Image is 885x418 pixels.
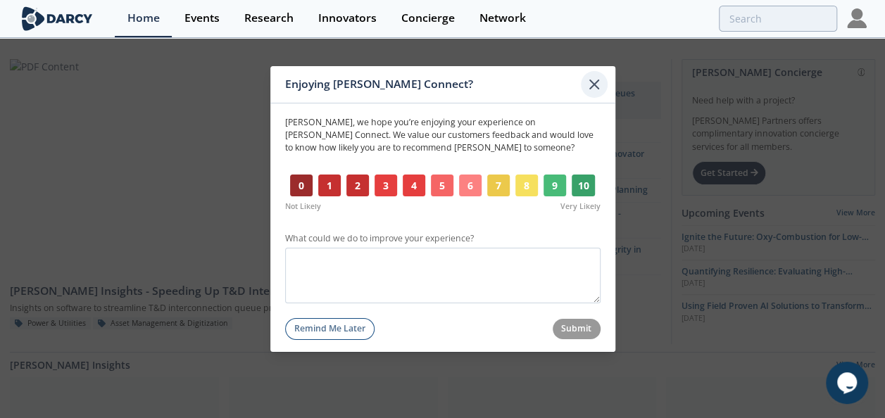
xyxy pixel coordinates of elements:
[244,13,294,24] div: Research
[719,6,837,32] input: Advanced Search
[285,71,582,98] div: Enjoying [PERSON_NAME] Connect?
[285,201,321,213] span: Not Likely
[572,175,596,197] button: 10
[127,13,160,24] div: Home
[346,175,370,197] button: 2
[487,175,510,197] button: 7
[560,201,601,213] span: Very Likely
[375,175,398,197] button: 3
[184,13,220,24] div: Events
[285,232,601,245] label: What could we do to improve your experience?
[544,175,567,197] button: 9
[401,13,455,24] div: Concierge
[431,175,454,197] button: 5
[285,115,601,154] p: [PERSON_NAME] , we hope you’re enjoying your experience on [PERSON_NAME] Connect. We value our cu...
[826,362,871,404] iframe: chat widget
[847,8,867,28] img: Profile
[553,319,601,339] button: Submit
[318,175,341,197] button: 1
[290,175,313,197] button: 0
[403,175,426,197] button: 4
[459,175,482,197] button: 6
[285,318,375,340] button: Remind Me Later
[19,6,96,31] img: logo-wide.svg
[515,175,539,197] button: 8
[318,13,377,24] div: Innovators
[479,13,526,24] div: Network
